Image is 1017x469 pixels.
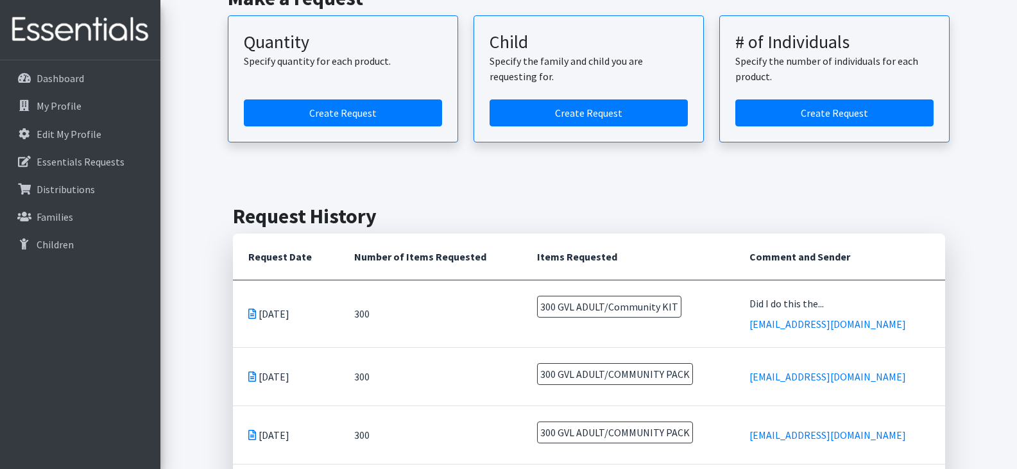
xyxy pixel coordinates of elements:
p: Specify the number of individuals for each product. [735,53,934,84]
p: Families [37,210,73,223]
a: Create a request by quantity [244,99,442,126]
th: Request Date [233,234,339,280]
a: Families [5,204,155,230]
span: 300 GVL ADULT/COMMUNITY PACK [537,422,693,443]
a: [EMAIL_ADDRESS][DOMAIN_NAME] [749,318,906,330]
h2: Request History [233,204,945,228]
a: [EMAIL_ADDRESS][DOMAIN_NAME] [749,429,906,441]
th: Items Requested [522,234,734,280]
h3: Child [490,31,688,53]
a: Create a request for a child or family [490,99,688,126]
p: Dashboard [37,72,84,85]
td: [DATE] [233,405,339,464]
div: Did I do this the... [749,296,929,311]
p: Distributions [37,183,95,196]
span: 300 GVL ADULT/Community KIT [537,296,681,318]
h3: # of Individuals [735,31,934,53]
a: Create a request by number of individuals [735,99,934,126]
td: 300 [339,347,522,405]
a: Edit My Profile [5,121,155,147]
a: Distributions [5,176,155,202]
a: My Profile [5,93,155,119]
p: Specify the family and child you are requesting for. [490,53,688,84]
a: Dashboard [5,65,155,91]
th: Comment and Sender [734,234,944,280]
span: 300 GVL ADULT/COMMUNITY PACK [537,363,693,385]
p: Specify quantity for each product. [244,53,442,69]
a: Children [5,232,155,257]
p: Essentials Requests [37,155,124,168]
img: HumanEssentials [5,8,155,51]
a: [EMAIL_ADDRESS][DOMAIN_NAME] [749,370,906,383]
h3: Quantity [244,31,442,53]
p: Edit My Profile [37,128,101,141]
td: 300 [339,405,522,464]
td: 300 [339,280,522,347]
td: [DATE] [233,280,339,347]
a: Essentials Requests [5,149,155,175]
p: Children [37,238,74,251]
th: Number of Items Requested [339,234,522,280]
td: [DATE] [233,347,339,405]
p: My Profile [37,99,81,112]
